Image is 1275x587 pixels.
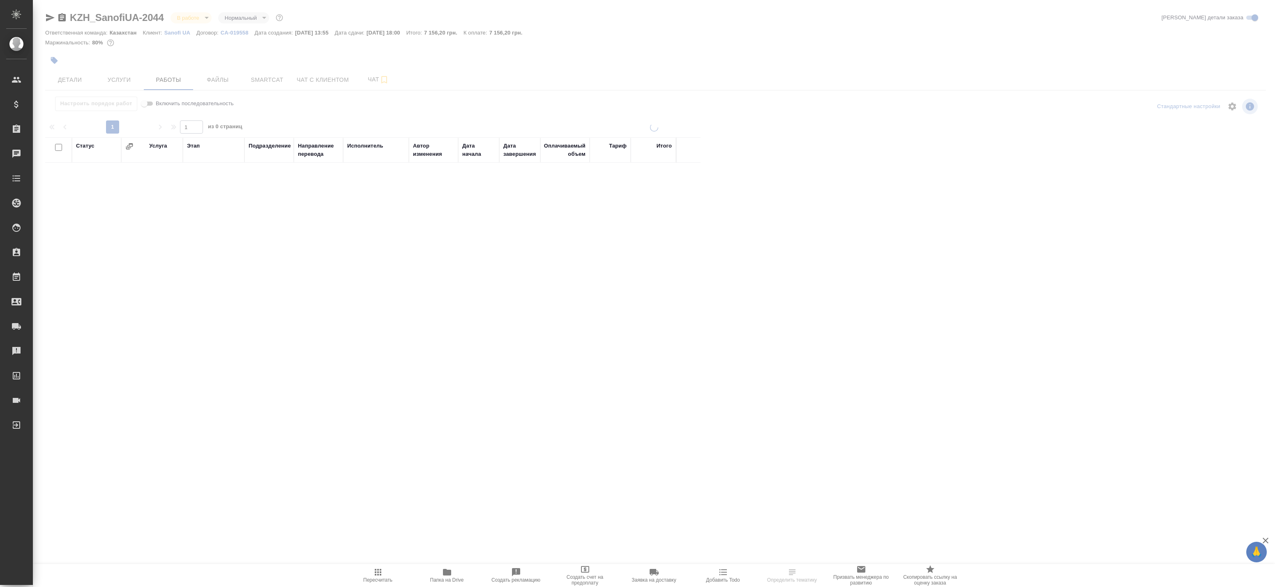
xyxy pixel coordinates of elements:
[430,577,464,583] span: Папка на Drive
[76,142,95,150] div: Статус
[689,564,758,587] button: Добавить Todo
[896,564,965,587] button: Скопировать ссылку на оценку заказа
[149,142,167,150] div: Услуга
[706,577,740,583] span: Добавить Todo
[344,564,413,587] button: Пересчитать
[347,142,383,150] div: Исполнитель
[901,574,960,586] span: Скопировать ссылку на оценку заказа
[632,577,676,583] span: Заявка на доставку
[832,574,891,586] span: Призвать менеджера по развитию
[363,577,392,583] span: Пересчитать
[551,564,620,587] button: Создать счет на предоплату
[609,142,627,150] div: Тариф
[413,142,454,158] div: Автор изменения
[491,577,540,583] span: Создать рекламацию
[620,564,689,587] button: Заявка на доставку
[827,564,896,587] button: Призвать менеджера по развитию
[125,142,134,150] button: Сгруппировать
[462,142,495,158] div: Дата начала
[1246,542,1267,562] button: 🙏
[249,142,291,150] div: Подразделение
[503,142,536,158] div: Дата завершения
[657,142,672,150] div: Итого
[544,142,586,158] div: Оплачиваемый объем
[298,142,339,158] div: Направление перевода
[413,564,482,587] button: Папка на Drive
[187,142,200,150] div: Этап
[758,564,827,587] button: Определить тематику
[1250,543,1263,561] span: 🙏
[556,574,615,586] span: Создать счет на предоплату
[482,564,551,587] button: Создать рекламацию
[767,577,817,583] span: Определить тематику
